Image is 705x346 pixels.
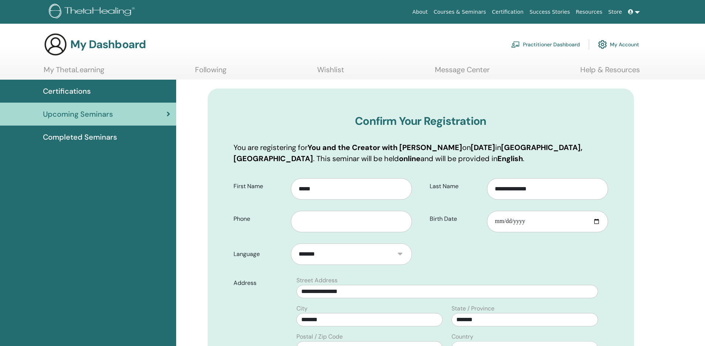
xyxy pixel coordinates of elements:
[497,154,523,163] b: English
[70,38,146,51] h3: My Dashboard
[228,212,291,226] label: Phone
[424,179,487,193] label: Last Name
[424,212,487,226] label: Birth Date
[489,5,526,19] a: Certification
[317,65,344,80] a: Wishlist
[234,142,608,164] p: You are registering for on in . This seminar will be held and will be provided in .
[43,86,91,97] span: Certifications
[431,5,489,19] a: Courses & Seminars
[296,332,343,341] label: Postal / Zip Code
[296,276,338,285] label: Street Address
[228,247,291,261] label: Language
[228,276,292,290] label: Address
[44,33,67,56] img: generic-user-icon.jpg
[451,332,473,341] label: Country
[49,4,137,20] img: logo.png
[451,304,494,313] label: State / Province
[409,5,430,19] a: About
[605,5,625,19] a: Store
[308,143,462,152] b: You and the Creator with [PERSON_NAME]
[598,36,639,53] a: My Account
[44,65,104,80] a: My ThetaLearning
[580,65,640,80] a: Help & Resources
[527,5,573,19] a: Success Stories
[234,114,608,128] h3: Confirm Your Registration
[195,65,226,80] a: Following
[43,109,113,120] span: Upcoming Seminars
[435,65,490,80] a: Message Center
[511,36,580,53] a: Practitioner Dashboard
[399,154,420,163] b: online
[228,179,291,193] label: First Name
[43,132,117,143] span: Completed Seminars
[511,41,520,48] img: chalkboard-teacher.svg
[598,38,607,51] img: cog.svg
[296,304,308,313] label: City
[573,5,605,19] a: Resources
[471,143,495,152] b: [DATE]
